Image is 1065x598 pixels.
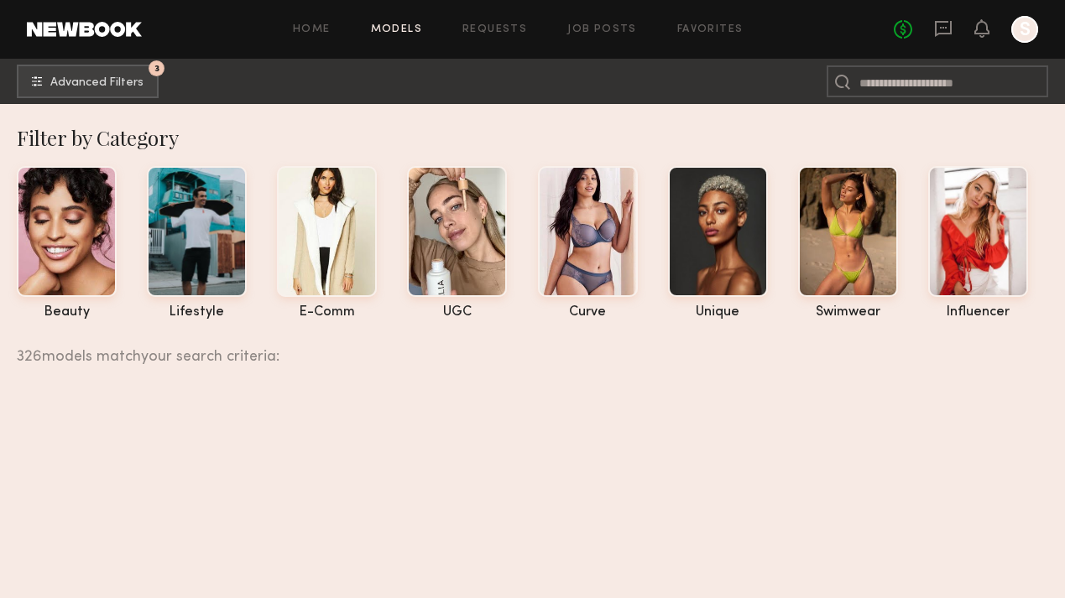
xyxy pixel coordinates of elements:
[17,330,1052,365] div: 326 models match your search criteria:
[17,124,1065,151] div: Filter by Category
[50,77,144,89] span: Advanced Filters
[147,305,247,320] div: lifestyle
[677,24,744,35] a: Favorites
[407,305,507,320] div: UGC
[17,305,117,320] div: beauty
[538,305,638,320] div: curve
[293,24,331,35] a: Home
[17,65,159,98] button: 3Advanced Filters
[277,305,377,320] div: e-comm
[1011,16,1038,43] a: S
[567,24,637,35] a: Job Posts
[371,24,422,35] a: Models
[798,305,898,320] div: swimwear
[928,305,1028,320] div: influencer
[154,65,159,72] span: 3
[668,305,768,320] div: unique
[462,24,527,35] a: Requests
